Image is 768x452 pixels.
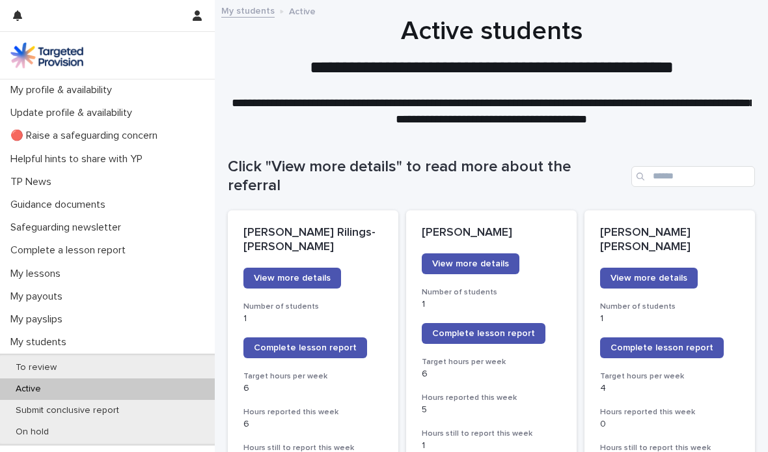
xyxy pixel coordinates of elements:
a: View more details [422,253,519,274]
span: Complete lesson report [432,329,535,338]
p: Update profile & availability [5,107,143,119]
span: View more details [432,259,509,268]
p: 6 [422,369,561,380]
h3: Number of students [422,287,561,298]
p: 4 [600,383,739,394]
p: My students [5,336,77,348]
p: 1 [243,313,383,324]
h3: Target hours per week [422,357,561,367]
p: 6 [243,419,383,430]
h1: Click "View more details" to read more about the referral [228,158,626,195]
h3: Hours reported this week [600,407,739,417]
p: TP News [5,176,62,188]
p: Guidance documents [5,199,116,211]
h1: Active students [228,16,755,47]
span: Complete lesson report [254,343,357,352]
p: 1 [422,299,561,310]
p: Active [5,384,51,395]
p: My profile & availability [5,84,122,96]
span: Complete lesson report [610,343,713,352]
h3: Hours still to report this week [422,429,561,439]
p: 6 [243,383,383,394]
p: Helpful hints to share with YP [5,153,153,165]
p: Safeguarding newsletter [5,221,131,234]
p: 5 [422,404,561,416]
p: 1 [422,440,561,451]
a: Complete lesson report [243,337,367,358]
h3: Target hours per week [600,371,739,382]
a: Complete lesson report [600,337,724,358]
p: [PERSON_NAME] Rilings-[PERSON_NAME] [243,226,383,254]
h3: Hours reported this week [243,407,383,417]
input: Search [631,166,755,187]
h3: Target hours per week [243,371,383,382]
p: Submit conclusive report [5,405,130,416]
p: Active [289,3,316,18]
p: On hold [5,427,59,438]
a: View more details [243,268,341,289]
p: My payslips [5,313,73,326]
h3: Number of students [600,302,739,312]
p: My payouts [5,290,73,303]
img: M5nRWzHhSzIhMunXDL62 [10,42,83,68]
p: To review [5,362,67,373]
p: 1 [600,313,739,324]
span: View more details [610,274,687,283]
p: [PERSON_NAME] [PERSON_NAME] [600,226,739,254]
a: My students [221,3,275,18]
p: [PERSON_NAME] [422,226,561,240]
h3: Hours reported this week [422,393,561,403]
h3: Number of students [243,302,383,312]
a: View more details [600,268,698,289]
p: 🔴 Raise a safeguarding concern [5,130,168,142]
p: My lessons [5,268,71,280]
p: Complete a lesson report [5,244,136,257]
span: View more details [254,274,331,283]
p: 0 [600,419,739,430]
a: Complete lesson report [422,323,545,344]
